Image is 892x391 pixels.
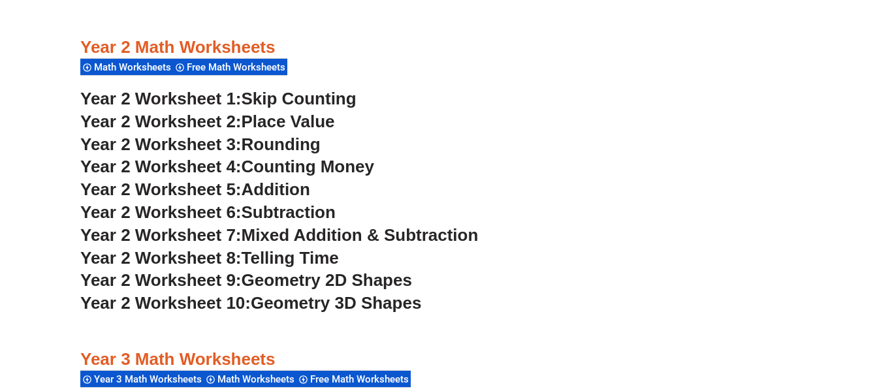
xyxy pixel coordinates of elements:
span: Subtraction [242,202,336,222]
a: Year 2 Worksheet 4:Counting Money [80,157,374,176]
a: Year 2 Worksheet 3:Rounding [80,134,321,154]
span: Telling Time [242,248,339,268]
span: Year 2 Worksheet 10: [80,293,251,313]
span: Year 2 Worksheet 4: [80,157,242,176]
span: Year 2 Worksheet 2: [80,112,242,131]
a: Year 2 Worksheet 10:Geometry 3D Shapes [80,293,421,313]
span: Free Math Worksheets [187,61,289,73]
a: Year 2 Worksheet 1:Skip Counting [80,89,357,108]
span: Year 2 Worksheet 1: [80,89,242,108]
span: Year 2 Worksheet 9: [80,270,242,290]
span: Year 2 Worksheet 8: [80,248,242,268]
span: Math Worksheets [94,61,175,73]
h3: Year 3 Math Worksheets [80,349,812,371]
span: Free Math Worksheets [310,373,413,385]
span: Counting Money [242,157,375,176]
span: Geometry 2D Shapes [242,270,412,290]
div: Free Math Worksheets [173,58,287,76]
a: Year 2 Worksheet 6:Subtraction [80,202,336,222]
span: Year 2 Worksheet 6: [80,202,242,222]
a: Year 2 Worksheet 8:Telling Time [80,248,339,268]
iframe: Chat Widget [675,243,892,391]
h3: Year 2 Math Worksheets [80,37,812,59]
div: Free Math Worksheets [296,370,411,388]
span: Place Value [242,112,335,131]
div: Math Worksheets [204,370,296,388]
span: Geometry 3D Shapes [251,293,421,313]
span: Year 3 Math Worksheets [94,373,206,385]
a: Year 2 Worksheet 7:Mixed Addition & Subtraction [80,225,478,245]
span: Math Worksheets [217,373,298,385]
span: Mixed Addition & Subtraction [242,225,479,245]
span: Year 2 Worksheet 5: [80,180,242,199]
a: Year 2 Worksheet 2:Place Value [80,112,335,131]
div: Year 3 Math Worksheets [80,370,204,388]
span: Addition [242,180,310,199]
span: Year 2 Worksheet 7: [80,225,242,245]
span: Skip Counting [242,89,357,108]
span: Year 2 Worksheet 3: [80,134,242,154]
div: Math Worksheets [80,58,173,76]
span: Rounding [242,134,321,154]
a: Year 2 Worksheet 9:Geometry 2D Shapes [80,270,412,290]
a: Year 2 Worksheet 5:Addition [80,180,310,199]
